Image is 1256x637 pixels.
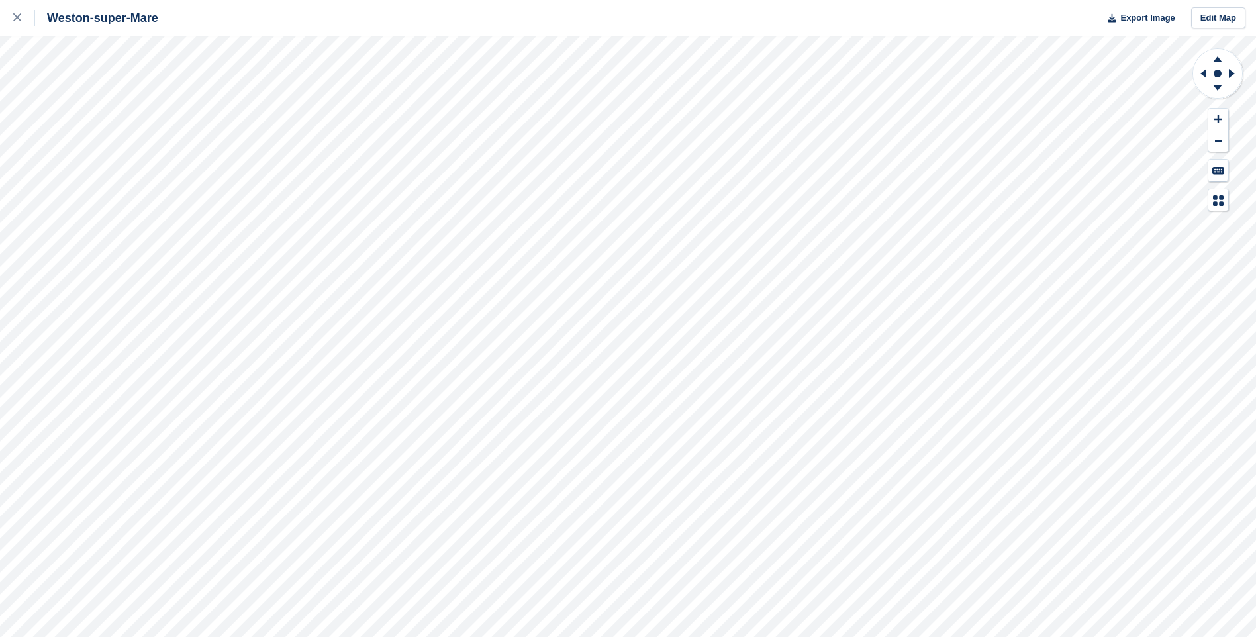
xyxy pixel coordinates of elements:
a: Edit Map [1191,7,1245,29]
button: Export Image [1100,7,1175,29]
button: Keyboard Shortcuts [1208,160,1228,181]
button: Zoom Out [1208,130,1228,152]
span: Export Image [1120,11,1175,24]
button: Zoom In [1208,109,1228,130]
div: Weston-super-Mare [35,10,158,26]
button: Map Legend [1208,189,1228,211]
